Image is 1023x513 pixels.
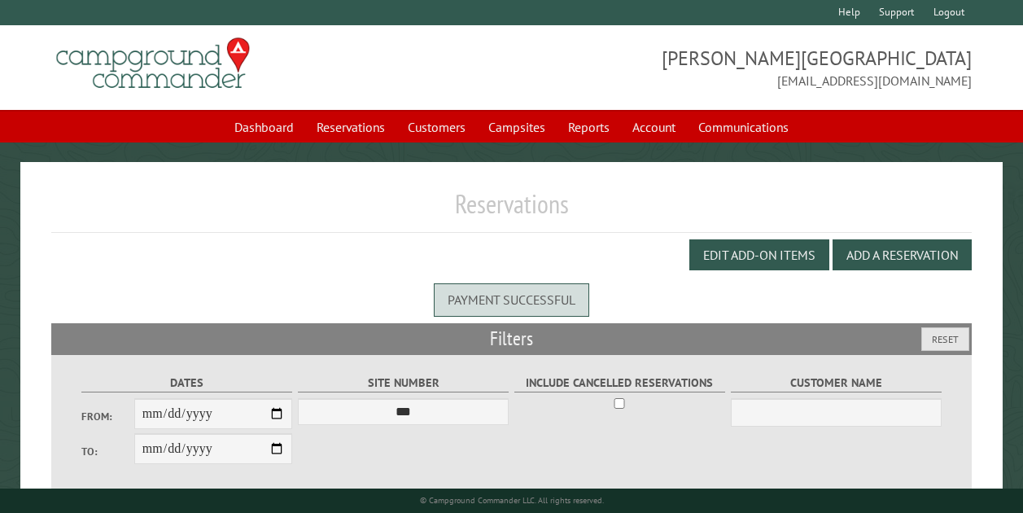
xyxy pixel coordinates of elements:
button: Add a Reservation [833,239,972,270]
span: [PERSON_NAME][GEOGRAPHIC_DATA] [EMAIL_ADDRESS][DOMAIN_NAME] [512,45,973,90]
label: Customer Name [731,374,942,392]
button: Reset [921,327,969,351]
div: Payment successful [434,283,589,316]
a: Customers [398,112,475,142]
label: To: [81,444,134,459]
label: Dates [81,374,292,392]
h1: Reservations [51,188,972,233]
label: From: [81,409,134,424]
a: Account [623,112,685,142]
a: Reports [558,112,619,142]
img: Campground Commander [51,32,255,95]
a: Communications [689,112,798,142]
a: Reservations [307,112,395,142]
button: Edit Add-on Items [689,239,829,270]
a: Dashboard [225,112,304,142]
label: Include Cancelled Reservations [514,374,725,392]
h2: Filters [51,323,972,354]
label: Site Number [298,374,509,392]
a: Campsites [479,112,555,142]
small: © Campground Commander LLC. All rights reserved. [420,495,604,506]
